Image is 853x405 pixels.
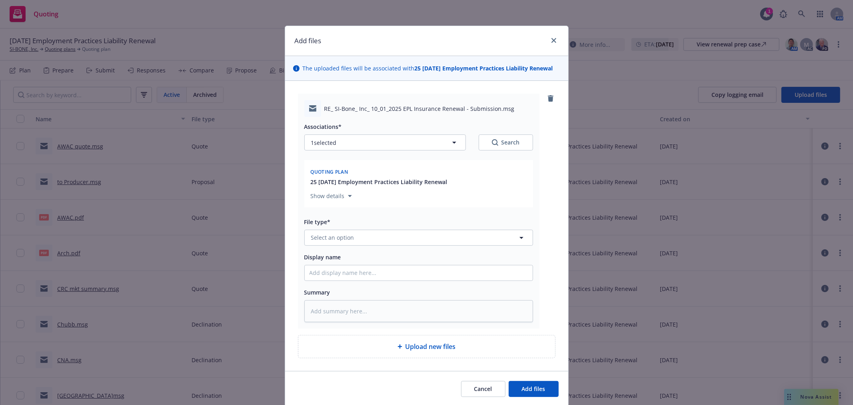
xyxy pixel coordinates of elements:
span: Add files [522,385,545,393]
span: Display name [304,253,341,261]
h1: Add files [295,36,322,46]
a: remove [546,94,555,103]
button: SearchSearch [479,134,533,150]
svg: Search [492,139,498,146]
button: Cancel [461,381,505,397]
span: Associations* [304,123,342,130]
button: 25 [DATE] Employment Practices Liability Renewal [311,178,447,186]
div: Search [492,138,520,146]
button: Show details [308,191,355,201]
span: Upload new files [406,342,456,351]
div: Upload new files [298,335,555,358]
a: close [549,36,559,45]
span: File type* [304,218,331,226]
span: 1 selected [311,138,337,147]
span: Cancel [474,385,492,393]
button: 1selected [304,134,466,150]
span: Quoting plan [311,168,348,175]
button: Select an option [304,230,533,246]
input: Add display name here... [305,265,533,281]
button: Add files [509,381,559,397]
span: Select an option [311,233,354,242]
strong: 25 [DATE] Employment Practices Liability Renewal [415,64,553,72]
span: The uploaded files will be associated with [303,64,553,72]
span: RE_ SI-Bone_ Inc_ 10_01_2025 EPL Insurance Renewal - Submission.msg [324,104,515,113]
span: Summary [304,289,330,296]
